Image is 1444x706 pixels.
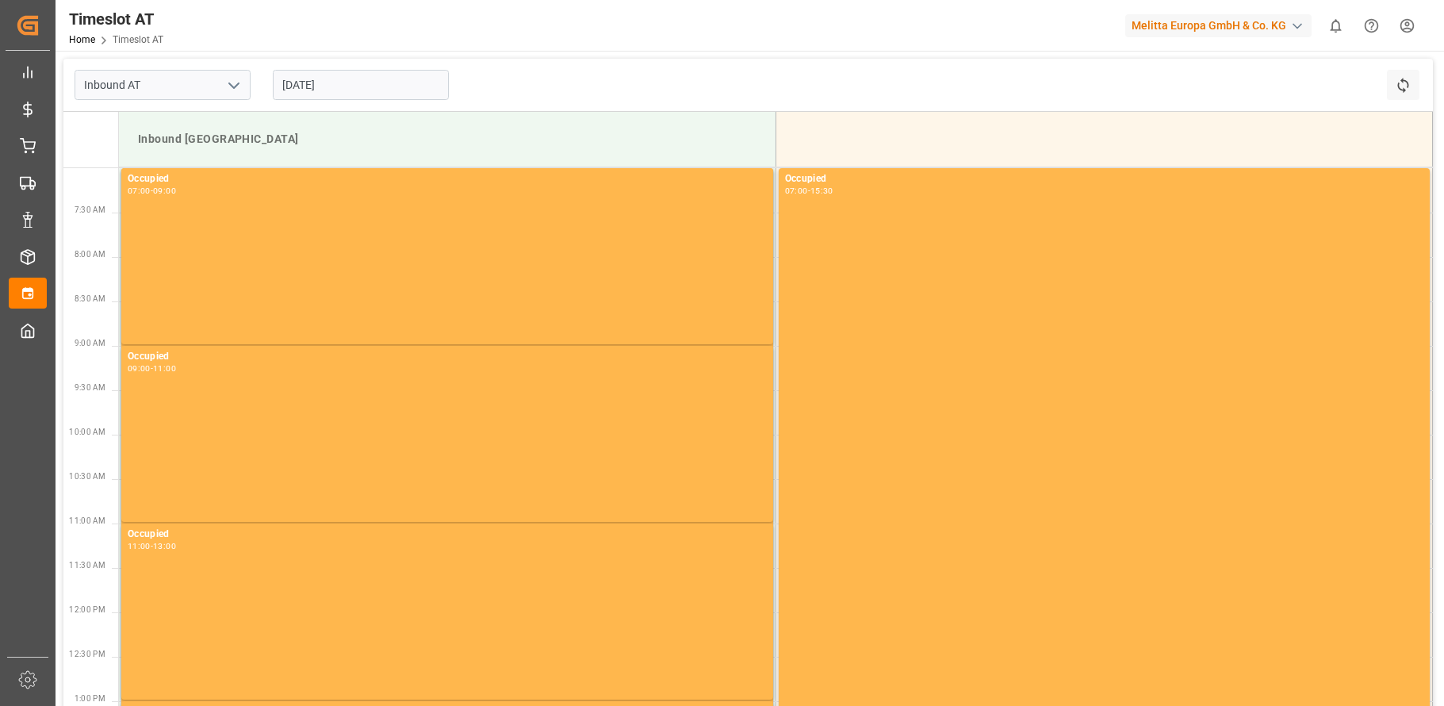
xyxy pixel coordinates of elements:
[153,187,176,194] div: 09:00
[1354,8,1389,44] button: Help Center
[75,70,251,100] input: Type to search/select
[785,187,808,194] div: 07:00
[75,294,105,303] span: 8:30 AM
[69,34,95,45] a: Home
[69,516,105,525] span: 11:00 AM
[75,383,105,392] span: 9:30 AM
[151,543,153,550] div: -
[810,187,833,194] div: 15:30
[808,187,810,194] div: -
[128,171,767,187] div: Occupied
[1125,14,1312,37] div: Melitta Europa GmbH & Co. KG
[69,561,105,570] span: 11:30 AM
[128,527,767,543] div: Occupied
[151,187,153,194] div: -
[221,73,245,98] button: open menu
[69,7,163,31] div: Timeslot AT
[75,694,105,703] span: 1:00 PM
[128,349,767,365] div: Occupied
[69,605,105,614] span: 12:00 PM
[75,339,105,347] span: 9:00 AM
[273,70,449,100] input: DD-MM-YYYY
[75,250,105,259] span: 8:00 AM
[75,205,105,214] span: 7:30 AM
[153,543,176,550] div: 13:00
[1125,10,1318,40] button: Melitta Europa GmbH & Co. KG
[1318,8,1354,44] button: show 0 new notifications
[128,187,151,194] div: 07:00
[128,365,151,372] div: 09:00
[69,428,105,436] span: 10:00 AM
[128,543,151,550] div: 11:00
[69,472,105,481] span: 10:30 AM
[69,650,105,658] span: 12:30 PM
[132,125,763,154] div: Inbound [GEOGRAPHIC_DATA]
[785,171,1423,187] div: Occupied
[153,365,176,372] div: 11:00
[151,365,153,372] div: -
